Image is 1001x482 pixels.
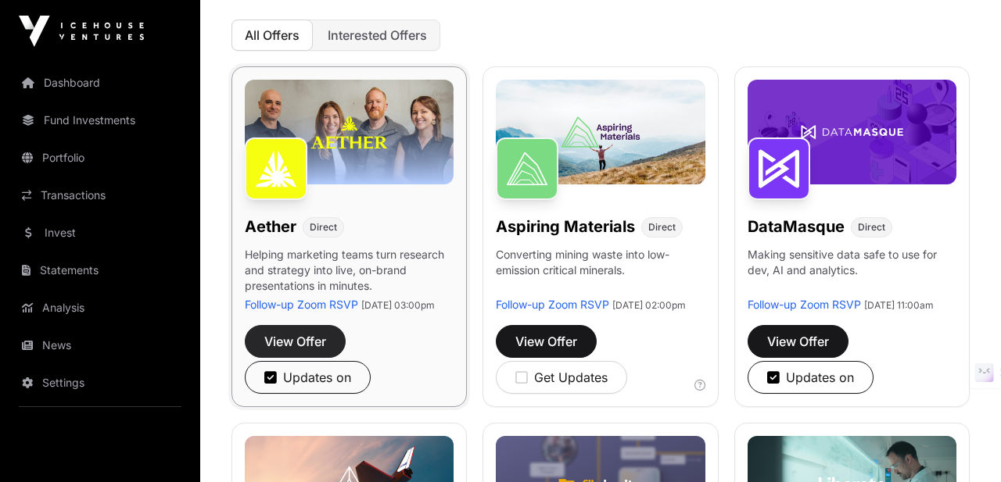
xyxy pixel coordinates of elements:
button: Interested Offers [314,20,440,51]
a: Follow-up Zoom RSVP [496,298,609,311]
img: Aether-Banner.jpg [245,80,454,184]
span: View Offer [264,332,326,351]
a: Analysis [13,291,188,325]
button: All Offers [231,20,313,51]
h1: DataMasque [748,216,845,237]
span: [DATE] 03:00pm [361,299,435,311]
div: Updates on [264,368,351,387]
button: View Offer [748,325,849,358]
img: Aspiring-Banner.jpg [496,80,705,184]
iframe: Chat Widget [923,407,1001,482]
h1: Aspiring Materials [496,216,635,237]
span: All Offers [245,27,300,43]
span: [DATE] 11:00am [864,299,934,311]
p: Converting mining waste into low-emission critical minerals. [496,247,705,297]
a: Follow-up Zoom RSVP [245,298,358,311]
img: Icehouse Ventures Logo [19,16,144,47]
a: Statements [13,253,188,287]
button: Updates on [748,361,874,394]
div: Updates on [767,368,854,387]
a: News [13,328,188,362]
span: Direct [858,221,885,234]
button: Get Updates [496,361,627,394]
h1: Aether [245,216,296,237]
a: Dashboard [13,66,188,100]
a: Transactions [13,178,188,212]
a: Fund Investments [13,103,188,137]
a: Follow-up Zoom RSVP [748,298,861,311]
div: Get Updates [515,368,608,387]
span: View Offer [515,332,577,351]
span: Direct [648,221,676,234]
img: Aether [245,137,307,200]
a: Invest [13,216,188,250]
a: Portfolio [13,141,188,175]
img: DataMasque-Banner.jpg [748,80,956,184]
button: View Offer [245,325,346,358]
span: Direct [310,221,337,234]
p: Helping marketing teams turn research and strategy into live, on-brand presentations in minutes. [245,247,454,297]
p: Making sensitive data safe to use for dev, AI and analytics. [748,247,956,297]
span: [DATE] 02:00pm [612,299,686,311]
img: Aspiring Materials [496,137,558,200]
a: Settings [13,366,188,400]
span: View Offer [767,332,829,351]
button: Updates on [245,361,371,394]
span: Interested Offers [328,27,427,43]
button: View Offer [496,325,597,358]
img: DataMasque [748,137,810,200]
